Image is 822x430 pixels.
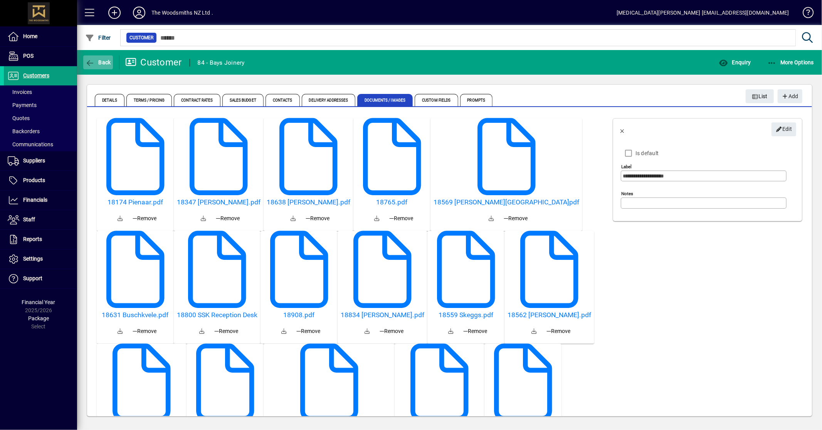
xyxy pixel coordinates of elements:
span: POS [23,53,34,59]
span: Sales Budget [222,94,264,106]
span: Remove [389,214,413,223]
a: Backorders [4,125,77,138]
a: Download [275,322,293,341]
a: Quotes [4,112,77,125]
button: Remove [544,324,574,338]
span: Customer [129,34,153,42]
a: Download [193,322,212,341]
span: Contacts [266,94,300,106]
h5: 18800 SSK Reception Desk [177,311,257,319]
a: 18834 [PERSON_NAME].pdf [341,311,424,319]
a: 18638 [PERSON_NAME].pdf [267,198,350,206]
span: Documents / Images [357,94,413,106]
a: Products [4,171,77,190]
a: POS [4,47,77,66]
button: Remove [377,324,407,338]
span: Financial Year [22,299,55,305]
span: Settings [23,256,43,262]
a: Download [442,322,460,341]
button: Remove [460,324,490,338]
button: Remove [129,324,160,338]
a: Reports [4,230,77,249]
span: More Options [767,59,814,65]
span: Terms / Pricing [126,94,172,106]
button: Add [102,6,127,20]
span: Staff [23,216,35,223]
a: Download [525,322,544,341]
span: Remove [547,327,571,335]
div: The Woodsmiths NZ Ltd . [151,7,213,19]
span: Customers [23,72,49,79]
span: Back [85,59,111,65]
button: Remove [213,211,243,225]
app-page-header-button: Back [613,120,632,139]
button: Remove [303,211,333,225]
button: Remove [501,211,531,225]
span: Financials [23,197,47,203]
span: Remove [463,327,487,335]
a: 18569 [PERSON_NAME][GEOGRAPHIC_DATA]pdf [434,198,579,206]
div: [MEDICAL_DATA][PERSON_NAME] [EMAIL_ADDRESS][DOMAIN_NAME] [617,7,789,19]
span: Edit [776,123,792,136]
span: Communications [8,141,53,147]
div: Customer [125,56,182,69]
span: Backorders [8,128,40,134]
button: Remove [129,211,160,225]
button: Remove [386,211,416,225]
span: Package [28,315,49,321]
button: Filter [83,31,113,45]
a: 18908.pdf [264,311,335,319]
a: 18765.pdf [356,198,427,206]
a: Invoices [4,85,77,99]
app-page-header-button: Back [77,55,119,69]
button: Edit [772,122,796,136]
a: 18631 Buschkvele.pdf [100,311,171,319]
button: List [746,89,774,103]
button: Add [778,89,802,103]
span: List [752,90,768,103]
a: 18347 [PERSON_NAME].pdf [177,198,261,206]
span: Remove [215,327,239,335]
span: Payments [8,102,37,108]
a: Download [195,209,213,228]
span: Filter [85,35,111,41]
span: Custom Fields [415,94,458,106]
span: Remove [133,214,156,223]
button: Back [83,55,113,69]
a: Download [368,209,386,228]
span: Remove [504,214,528,223]
span: Delivery Addresses [302,94,356,106]
span: Remove [216,214,240,223]
a: 18559 Skeggs.pdf [430,311,501,319]
a: Knowledge Base [797,2,812,27]
mat-label: Notes [621,191,633,196]
span: Support [23,275,42,281]
button: Enquiry [717,55,753,69]
span: Remove [133,327,156,335]
span: Products [23,177,45,183]
span: Add [782,90,798,103]
a: 18174 Pienaar.pdf [100,198,171,206]
span: Invoices [8,89,32,95]
a: Download [358,322,377,341]
a: Suppliers [4,151,77,171]
a: Download [284,209,303,228]
span: Remove [306,214,330,223]
span: Prompts [460,94,493,106]
div: 84 - Bays Joinery [198,57,245,69]
span: Details [95,94,124,106]
span: Quotes [8,115,30,121]
button: Remove [212,324,242,338]
a: 18562 [PERSON_NAME].pdf [508,311,591,319]
button: Profile [127,6,151,20]
a: Download [111,322,129,341]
